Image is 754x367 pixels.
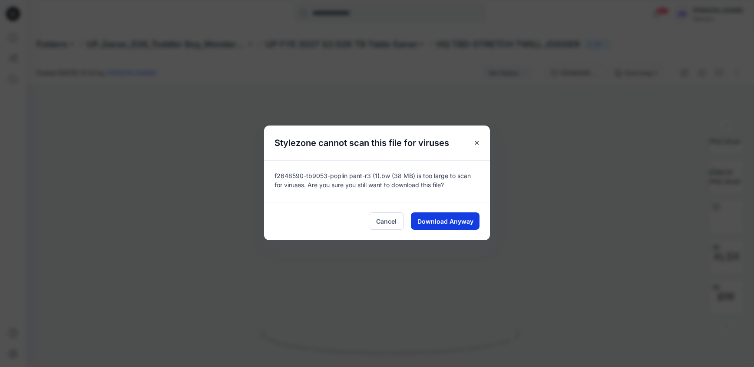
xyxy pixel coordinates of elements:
button: Download Anyway [411,212,480,230]
span: Cancel [376,217,397,226]
h5: Stylezone cannot scan this file for viruses [264,126,460,160]
span: Download Anyway [417,217,473,226]
button: Cancel [369,212,404,230]
button: Close [469,135,485,151]
div: f2648590-tb9053-poplin pant-r3 (1).bw (38 MB) is too large to scan for viruses. Are you sure you ... [264,160,490,202]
